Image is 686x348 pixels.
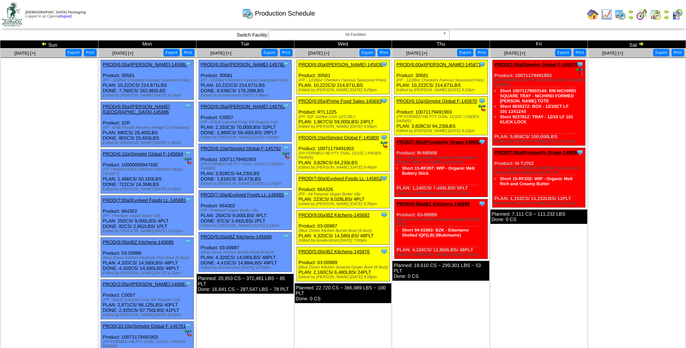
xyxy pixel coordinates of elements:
[210,51,231,56] a: [DATE] [+]
[199,232,291,272] div: Product: 03-00987 PLAN: 4,320CS / 14,580LBS / 48PLT DONE: 4,410CS / 14,884LBS / 49PLT
[103,313,193,317] div: Edited by [PERSON_NAME] [DATE] 9:02pm
[201,234,272,239] a: PROD(9:00a)BZ Kitchens-145690
[294,41,392,48] td: Wed
[299,98,382,104] a: PROD(6:05a)Prime Food Sales-145693
[602,51,623,56] a: [DATE] [+]
[98,41,196,48] td: Mon
[103,93,193,98] div: Edited by [PERSON_NAME] [DATE] 4:28pm
[2,2,22,26] img: zoroco-logo-small.webp
[601,9,612,20] img: line_graph.gif
[392,261,489,281] div: Planned: 19,610 CS ~ 299,301 LBS ~ 53 PLT Done: 0 CS
[493,60,585,146] div: Product: 10071179491903 PLAN: 5,959CS / 100,000LBS
[103,256,193,260] div: (Blue Zones Kitchen Heirloom Rice Bowl (6-9oz))
[201,162,291,171] div: (FP-FORMED HB PTY OVAL 12/10C LYNDEN FARMS)
[380,97,388,105] img: Tooltip
[41,41,47,47] img: arrowleft.gif
[103,214,193,218] div: (FP - Premium Vegan Butter 1lb)
[184,322,192,330] img: Tooltip
[395,97,487,135] div: Product: 10071179491903 PLAN: 3,828CS / 64,230LBS
[500,104,568,114] a: Short 883537Z: BOX - 12/10CT LF 101 13X12X5
[103,167,193,176] div: (FP-TRADERJOES 094769 FORMED HB101 24/10CT)
[628,14,634,20] img: arrowright.gif
[299,229,389,233] div: (Blue Zones Kitchen Burrito Bowl (6-9oz))
[396,88,487,92] div: Edited by [PERSON_NAME] [DATE] 4:23pm
[103,239,174,245] a: PROD(9:00a)BZ Kitchens-145685
[576,68,584,75] img: ediSmall.gif
[378,49,390,56] button: Print
[101,238,193,277] div: Product: 03-00988 PLAN: 4,320CS / 14,580LBS / 48PLT DONE: 4,320CS / 14,580LBS / 48PLT
[103,298,193,302] div: (FP - 6/5LB Colossal Crisp 3/8 Regular Cut)
[201,62,285,67] a: PROD(6:00a)[PERSON_NAME]-145788
[299,212,370,218] a: PROD(9:00a)BZ Kitchens-145692
[406,51,427,56] span: [DATE] [+]
[576,149,584,156] img: Tooltip
[103,198,186,203] a: PROD(7:00a)Evolved Foods LL-145683
[396,129,487,133] div: Edited by [PERSON_NAME] [DATE] 4:22pm
[182,49,195,56] button: Print
[201,78,291,82] div: (FP - 12/28oz Checkers Famous Seasoned Fries)
[299,176,382,181] a: PROD(7:00a)Evolved Foods LL-145852
[396,98,477,104] a: PROD(6:10a)Simplot Global F-145870
[478,97,486,105] img: Tooltip
[299,115,389,119] div: (FP- IQF Jubilee Corn 12/2.5lb )
[103,271,193,275] div: Edited by [PERSON_NAME] [DATE] 4:31pm
[25,10,86,14] span: [DEMOGRAPHIC_DATA] Packaging
[184,280,192,288] img: Tooltip
[494,166,585,175] div: (FP - Trader [PERSON_NAME]'s Private Label Oranic Buttery Vegan Spread - IP)
[103,281,187,287] a: PROD(2:05p)[PERSON_NAME]-145687
[201,224,291,228] div: Edited by [PERSON_NAME] [DATE] 3:14pm
[282,191,290,198] img: Tooltip
[197,274,294,294] div: Planned: 20,953 CS ~ 372,481 LBS ~ 85 PLT Done: 16,841 CS ~ 287,547 LBS ~ 78 PLT
[201,146,281,151] a: PROD(6:10a)Simplot Global F-145792
[255,10,315,17] span: Production Schedule
[103,229,193,233] div: Edited by [PERSON_NAME] [DATE] 10:31pm
[395,137,487,197] div: Product: M-NB906 PLAN: 1,240CS / 7,440LBS / 5PLT
[101,196,193,235] div: Product: 664302 PLAN: 250CS / 9,000LBS / 4PLT DONE: 82CS / 2,952LBS / 1PLT
[101,280,193,319] div: Product: C0057 PLAN: 2,871CS / 86,125LBS / 40PLT DONE: 2,925CS / 87,750LBS / 41PLT
[636,9,648,20] img: calendarblend.gif
[163,49,180,56] button: Export
[587,9,598,20] img: home.gif
[299,275,389,279] div: Edited by [PERSON_NAME] [DATE] 8:08pm
[299,62,383,67] a: PROD(6:00a)[PERSON_NAME]-145830
[380,175,388,182] img: Tooltip
[297,133,389,172] div: Product: 10071179491903 PLAN: 3,828CS / 64,230LBS
[555,49,571,56] button: Export
[199,102,291,142] div: Product: C0057 PLAN: 2,333CS / 70,000LBS / 32PLT DONE: 1,980CS / 59,400LBS / 28PLT
[103,323,186,329] a: PROD(10:10p)Simplot Global F-145761
[494,139,585,144] div: Edited by [PERSON_NAME] [DATE] 9:38pm
[101,149,193,194] div: Product: 10000000947692 PLAN: 1,486CS / 50,160LBS DONE: 722CS / 24,368LBS
[457,49,473,56] button: Export
[103,104,170,115] a: PROD(6:05a)[PERSON_NAME][GEOGRAPHIC_DATA]-145686
[0,41,98,48] td: Sun
[478,61,486,68] img: Tooltip
[299,124,389,129] div: Edited by [PERSON_NAME] [DATE] 9:59pm
[380,211,388,218] img: Tooltip
[402,228,469,238] a: Short 04-01563: BZK - Edamame Shelled IQF(LB) (Mukimame)
[297,174,389,208] div: Product: 664326 PLAN: 223CS / 8,028LBS / 4PLT
[101,102,193,147] div: Product: 32R PLAN: 880CS / 26,400LBS DONE: 855CS / 25,650LBS
[504,51,525,56] span: [DATE] [+]
[103,62,187,67] a: PROD(6:00a)[PERSON_NAME]-145688
[261,49,278,56] button: Export
[490,209,587,224] div: Planned: 7,111 CS ~ 111,232 LBS Done: 0 CS
[299,88,389,92] div: Edited by [PERSON_NAME] [DATE] 9:29pm
[396,62,481,67] a: PROD(6:00a)[PERSON_NAME]-145871
[672,49,684,56] button: Print
[308,51,329,56] span: [DATE] [+]
[494,62,578,67] a: PROD(1:00a)Simplot Global F-145570
[396,115,487,123] div: (FP-FORMED HB PTY OVAL 12/10C LYNDEN FARMS)
[297,60,389,94] div: Product: 30581 PLAN: 10,222CS / 214,671LBS
[184,103,192,110] img: Tooltip
[494,201,585,205] div: Edited by [PERSON_NAME] [DATE] 4:23pm
[184,196,192,204] img: Tooltip
[576,61,584,68] img: Tooltip
[478,138,486,145] img: Tooltip
[653,49,669,56] button: Export
[201,120,291,124] div: (FP - 6/5LB Colossal Crisp 3/8 Regular Cut)
[299,78,389,82] div: (FP - 12/28oz Checkers Famous Seasoned Fries)
[396,201,470,207] a: PROD(9:00a)BZ Kitchens-145695
[184,150,192,157] img: Tooltip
